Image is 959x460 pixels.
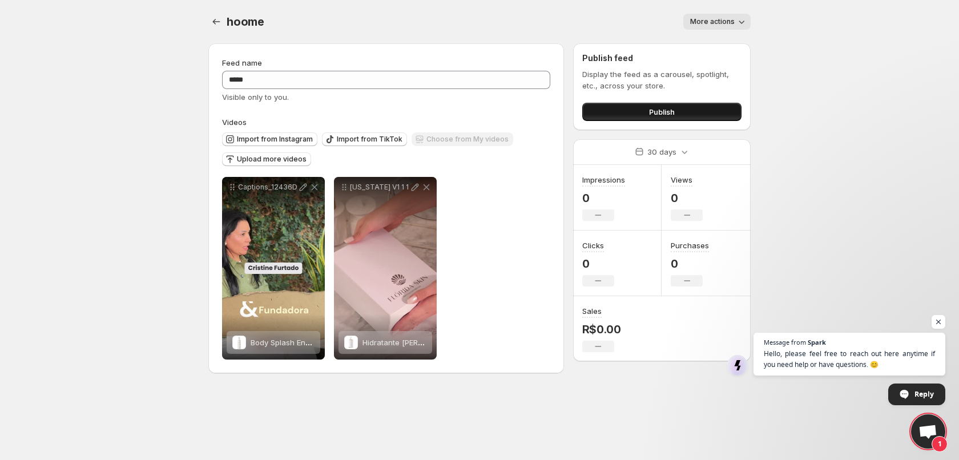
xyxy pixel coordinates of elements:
[582,53,742,64] h2: Publish feed
[350,183,409,192] p: [US_STATE] V1 1 1
[914,384,934,404] span: Reply
[222,177,325,360] div: Captions_12436DBody Splash EnvolventeBody Splash Envolvente
[647,146,676,158] p: 30 days
[222,132,317,146] button: Import from Instagram
[337,135,402,144] span: Import from TikTok
[362,338,460,347] span: Hidratante [PERSON_NAME]
[649,106,675,118] span: Publish
[222,92,289,102] span: Visible only to you.
[582,257,614,271] p: 0
[208,14,224,30] button: Settings
[582,174,625,185] h3: Impressions
[671,191,703,205] p: 0
[582,305,602,317] h3: Sales
[237,135,313,144] span: Import from Instagram
[671,174,692,185] h3: Views
[932,436,948,452] span: 1
[334,177,437,360] div: [US_STATE] V1 1 1Hidratante SerenaHidratante [PERSON_NAME]
[222,58,262,67] span: Feed name
[582,68,742,91] p: Display the feed as a carousel, spotlight, etc., across your store.
[237,155,307,164] span: Upload more videos
[764,339,806,345] span: Message from
[227,15,264,29] span: hoome
[808,339,826,345] span: Spark
[222,152,311,166] button: Upload more videos
[582,240,604,251] h3: Clicks
[582,103,742,121] button: Publish
[671,257,709,271] p: 0
[582,322,621,336] p: R$0.00
[322,132,407,146] button: Import from TikTok
[683,14,751,30] button: More actions
[238,183,297,192] p: Captions_12436D
[251,338,336,347] span: Body Splash Envolvente
[764,348,935,370] span: Hello, please feel free to reach out here anytime if you need help or have questions. 😊
[911,414,945,449] div: Open chat
[222,118,247,127] span: Videos
[690,17,735,26] span: More actions
[671,240,709,251] h3: Purchases
[582,191,625,205] p: 0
